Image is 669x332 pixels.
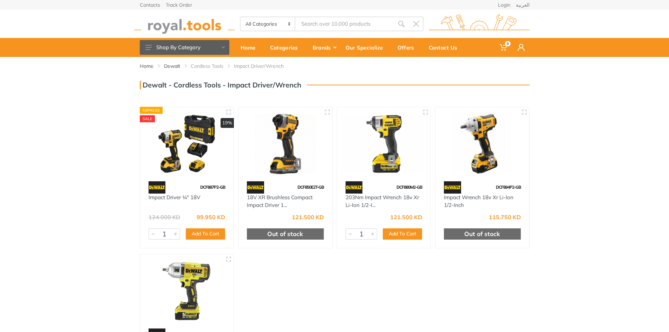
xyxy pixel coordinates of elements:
a: Home [140,63,153,70]
a: العربية [516,2,530,7]
a: Categories [265,38,308,57]
div: Brands [308,40,341,55]
div: Out of stock [247,228,324,240]
div: 99.950 KD [197,214,225,220]
span: DCF880M2-GB [396,184,422,190]
div: 124.000 KD [149,214,180,220]
div: Categories [265,40,308,55]
div: SALE [140,115,155,122]
a: Impact Wrench 18v Xr Li-Ion 1/2-Inch [444,194,513,209]
a: Impact Driver ¼" 18V [149,194,200,201]
img: Royal Tools - 203Nm Impact Wrench 18v Xr Li-Ion 1/2-Inch [343,113,425,174]
a: Track Order [166,2,192,7]
div: Contact Us [424,40,467,55]
a: Contact Us [424,38,467,57]
li: Impact Driver/Wrench [234,63,294,70]
img: 45.webp [444,181,461,194]
div: 121.500 KD [390,214,422,220]
nav: breadcrumb [140,63,530,70]
a: Contacts [140,2,160,7]
div: Offers [393,40,424,55]
a: 18V XR Brushless Compact Impact Driver 1... [247,194,313,209]
a: 0 [495,38,513,57]
select: Category [241,17,296,31]
a: Home [236,38,265,57]
a: Login [498,2,510,7]
div: 115.750 KD [489,214,521,220]
div: Express [140,107,163,114]
h3: Dewalt - Cordless Tools - Impact Driver/Wrench [140,81,301,89]
img: royal.tools Logo [429,14,530,34]
a: Dewalt [164,63,180,70]
span: DCF894P2-GB [496,184,521,190]
button: Shop By Category [140,40,229,55]
img: Royal Tools - Impact Wrench 18v Xr Li-Ion 1/2-Inch [442,113,523,174]
div: Out of stock [444,228,521,240]
span: DCF850E2T-GB [297,184,324,190]
a: Offers [393,38,424,57]
span: DCF887P2-GB [200,184,225,190]
div: 121.500 KD [292,214,324,220]
img: 45.webp [149,181,166,194]
a: 203Nm Impact Wrench 18v Xr Li-Ion 1/2-I... [346,194,419,209]
div: Our Specialize [341,40,393,55]
img: Royal Tools - 18V XR Brushless Compact Impact Driver 1/4 [245,113,326,174]
img: royal.tools Logo [134,14,235,34]
img: Royal Tools - 950Nm Brushless High Torque Impact Wrench 18v Xr Li-Ion 1/2-Inch [146,261,228,321]
a: Cordless Tools [191,63,223,70]
div: 19% [221,118,234,128]
img: Royal Tools - Impact Driver ¼ [146,113,228,174]
a: Our Specialize [341,38,393,57]
img: 45.webp [346,181,363,194]
button: Add To Cart [383,228,422,240]
span: 0 [505,41,511,46]
img: 45.webp [247,181,264,194]
button: Add To Cart [186,228,225,240]
div: Home [236,40,265,55]
input: Site search [295,17,394,31]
